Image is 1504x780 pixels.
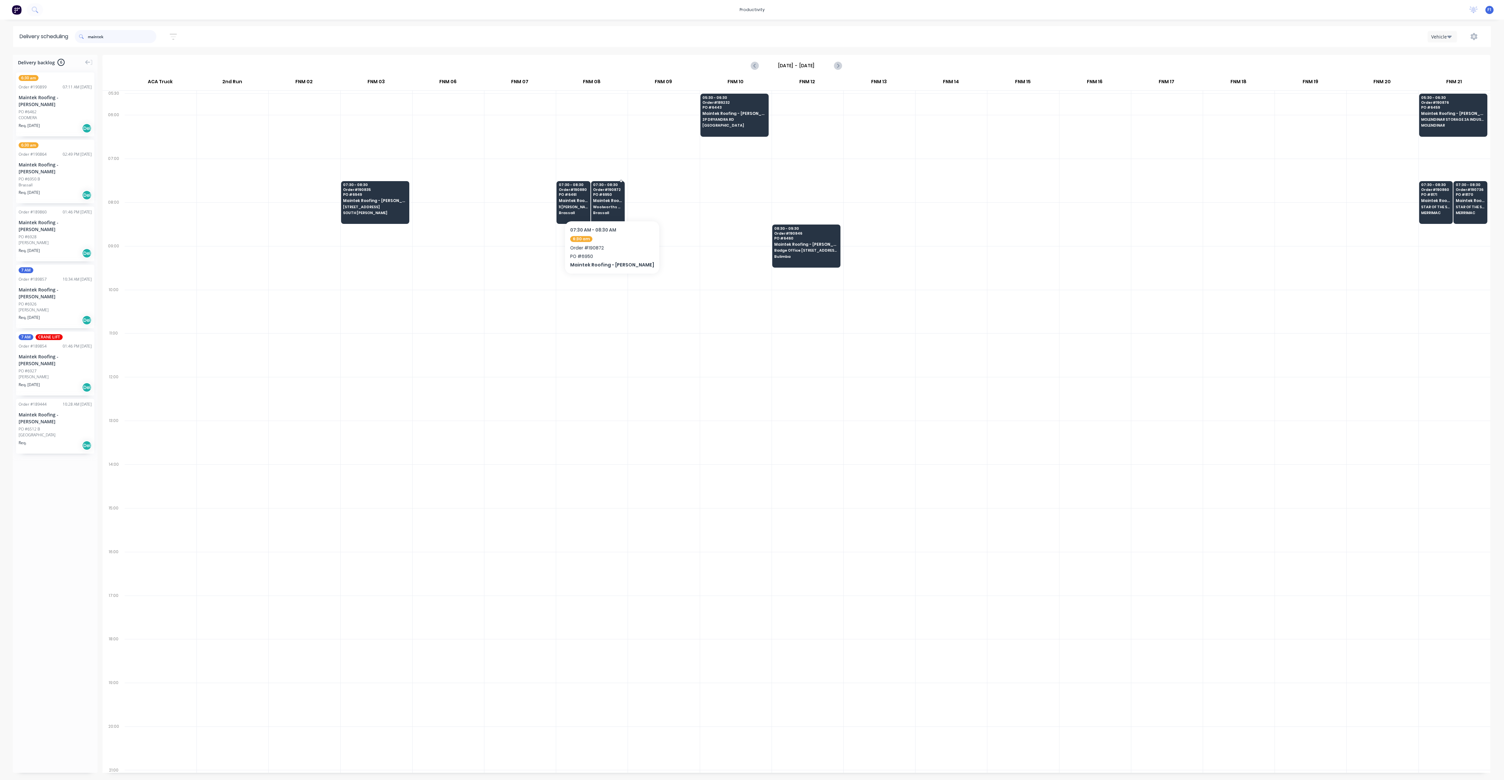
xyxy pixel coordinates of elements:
[19,190,40,195] span: Req. [DATE]
[13,26,75,47] div: Delivery scheduling
[19,240,92,246] div: [PERSON_NAME]
[772,76,843,90] div: FNM 12
[19,276,47,282] div: Order # 189857
[19,411,92,425] div: Maintek Roofing - [PERSON_NAME]
[1456,211,1485,215] span: MERRIMAC
[102,329,125,373] div: 11:00
[774,226,838,230] span: 08:30 - 09:30
[19,432,92,438] div: [GEOGRAPHIC_DATA]
[19,374,92,380] div: [PERSON_NAME]
[63,151,92,157] div: 02:49 PM [DATE]
[82,123,92,133] div: Del
[19,368,37,374] div: PO #6927
[559,211,588,215] span: Brassall
[1456,193,1485,196] span: PO # 8170
[19,219,92,233] div: Maintek Roofing - [PERSON_NAME]
[1203,76,1274,90] div: FNM 18
[102,679,125,723] div: 19:00
[1421,188,1450,192] span: Order # 190860
[102,111,125,155] div: 06:00
[628,76,699,90] div: FNM 09
[19,84,47,90] div: Order # 190899
[774,255,838,258] span: Bulimba
[19,176,40,182] div: PO #6950 B
[19,426,40,432] div: PO #6512 B
[774,231,838,235] span: Order # 190846
[593,211,622,215] span: Brassall
[19,401,47,407] div: Order # 189444
[102,592,125,635] div: 17:00
[19,234,37,240] div: PO #6928
[987,76,1058,90] div: FNM 15
[19,286,92,300] div: Maintek Roofing - [PERSON_NAME]
[593,193,622,196] span: PO # 6950
[19,248,40,254] span: Req. [DATE]
[268,76,340,90] div: FNM 02
[774,236,838,240] span: PO # 6460
[82,382,92,392] div: Del
[12,5,22,15] img: Factory
[19,209,47,215] div: Order # 189860
[19,109,37,115] div: PO #6462
[593,198,622,203] span: Maintek Roofing - [PERSON_NAME]
[1059,76,1130,90] div: FNM 16
[702,117,766,121] span: 2P DRYANDRA RD
[63,401,92,407] div: 10:28 AM [DATE]
[556,76,627,90] div: FNM 08
[102,242,125,286] div: 09:00
[1428,31,1457,42] button: Vehicle
[1421,111,1484,116] span: Maintek Roofing - [PERSON_NAME]
[196,76,268,90] div: 2nd Run
[1421,117,1484,121] span: MOLENDINAR STORAGE 2A INDUSTRIAL AV
[1346,76,1418,90] div: FNM 20
[343,193,406,196] span: PO # 6949
[19,440,26,446] span: Req.
[63,343,92,349] div: 01:46 PM [DATE]
[82,315,92,325] div: Del
[559,183,588,187] span: 07:30 - 08:30
[702,111,766,116] span: Maintek Roofing - [PERSON_NAME]
[343,188,406,192] span: Order # 190835
[1456,198,1485,203] span: Maintek Roofing - [PERSON_NAME]
[19,301,37,307] div: PO #6926
[19,161,92,175] div: Maintek Roofing - [PERSON_NAME]
[343,183,406,187] span: 07:30 - 08:30
[343,211,406,215] span: SOUTH [PERSON_NAME]
[1421,105,1484,109] span: PO # 6459
[102,286,125,330] div: 10:00
[19,315,40,320] span: Req. [DATE]
[19,75,39,81] span: 6:30 am
[102,155,125,198] div: 07:00
[88,30,156,43] input: Search for orders
[19,182,92,188] div: Brassall
[19,267,33,273] span: 7 AM
[57,59,65,66] span: 6
[1431,33,1450,40] div: Vehicle
[102,417,125,460] div: 13:00
[1421,205,1450,209] span: STAR OF THE SEA 16 GHILGAI RD
[63,84,92,90] div: 07:11 AM [DATE]
[102,460,125,504] div: 14:00
[82,441,92,450] div: Del
[559,193,588,196] span: PO # 6461
[593,183,622,187] span: 07:30 - 08:30
[19,142,39,148] span: 6:30 am
[102,373,125,417] div: 12:00
[843,76,915,90] div: FNM 13
[736,5,768,15] div: productivity
[1131,76,1202,90] div: FNM 17
[593,205,622,209] span: Woolworths Brassall [STREET_ADDRESS]
[340,76,412,90] div: FNM 03
[124,76,196,90] div: ACA Truck
[559,188,588,192] span: Order # 190880
[19,151,47,157] div: Order # 190864
[699,76,771,90] div: FNM 10
[19,123,40,129] span: Req. [DATE]
[1421,198,1450,203] span: Maintek Roofing - [PERSON_NAME]
[63,209,92,215] div: 01:46 PM [DATE]
[702,96,766,100] span: 05:30 - 06:30
[1456,183,1485,187] span: 07:30 - 08:30
[19,307,92,313] div: [PERSON_NAME]
[19,343,47,349] div: Order # 189854
[343,198,406,203] span: Maintek Roofing - [PERSON_NAME]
